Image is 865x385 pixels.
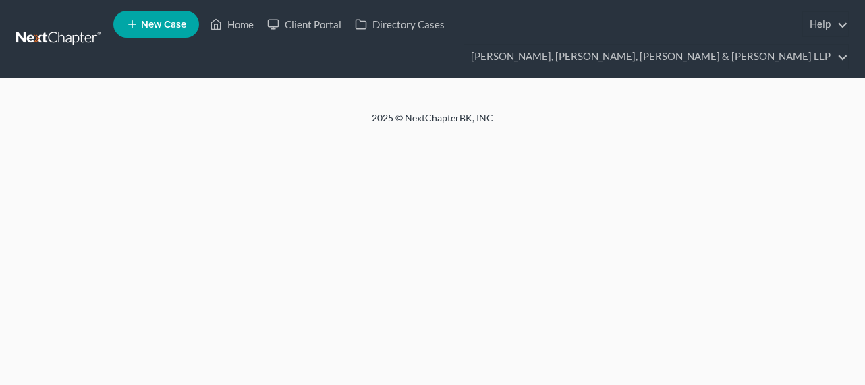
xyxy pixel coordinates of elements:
[48,111,817,136] div: 2025 © NextChapterBK, INC
[803,12,848,36] a: Help
[464,45,848,69] a: [PERSON_NAME], [PERSON_NAME], [PERSON_NAME] & [PERSON_NAME] LLP
[260,12,348,36] a: Client Portal
[348,12,451,36] a: Directory Cases
[113,11,199,38] new-legal-case-button: New Case
[203,12,260,36] a: Home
